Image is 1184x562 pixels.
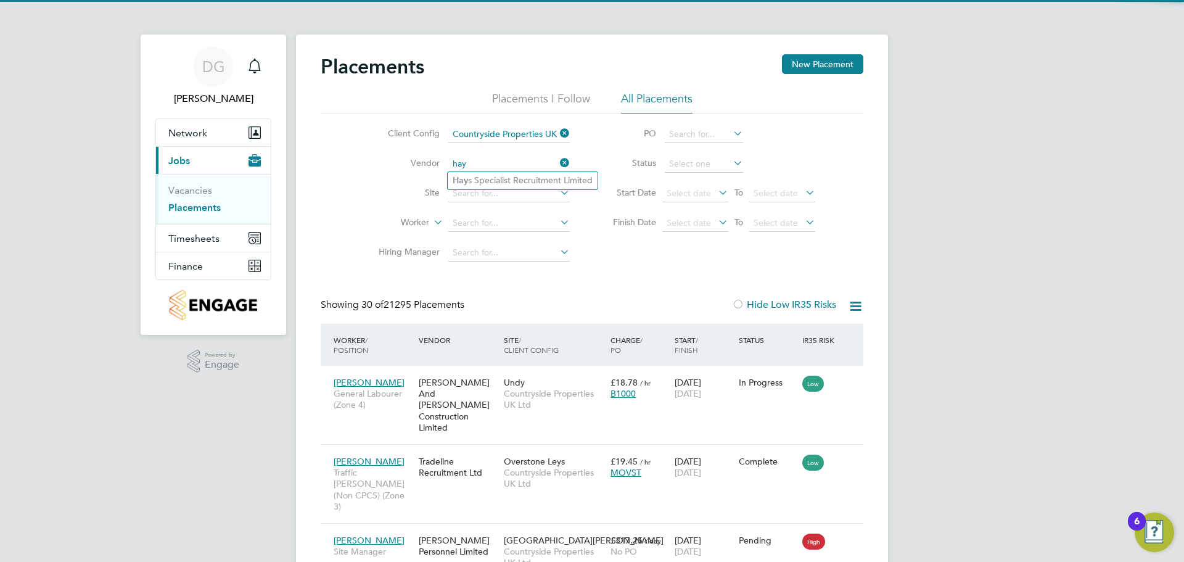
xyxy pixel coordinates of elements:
[321,299,467,312] div: Showing
[331,528,863,539] a: [PERSON_NAME]Site Manager[PERSON_NAME] Personnel Limited[GEOGRAPHIC_DATA][PERSON_NAME]Countryside...
[672,371,736,405] div: [DATE]
[645,536,661,545] span: / day
[156,174,271,224] div: Jobs
[334,467,413,512] span: Traffic [PERSON_NAME] (Non CPCS) (Zone 3)
[141,35,286,335] nav: Main navigation
[358,217,429,229] label: Worker
[416,371,501,439] div: [PERSON_NAME] And [PERSON_NAME] Construction Limited
[601,217,656,228] label: Finish Date
[739,377,797,388] div: In Progress
[321,54,424,79] h2: Placements
[369,187,440,198] label: Site
[799,329,842,351] div: IR35 Risk
[504,335,559,355] span: / Client Config
[168,202,221,213] a: Placements
[334,456,405,467] span: [PERSON_NAME]
[610,535,643,546] span: £317.25
[202,59,225,75] span: DG
[501,329,607,361] div: Site
[361,299,464,311] span: 21295 Placements
[672,450,736,484] div: [DATE]
[675,335,698,355] span: / Finish
[155,47,271,106] a: DG[PERSON_NAME]
[331,449,863,460] a: [PERSON_NAME]Traffic [PERSON_NAME] (Non CPCS) (Zone 3)Tradeline Recruitment LtdOverstone LeysCoun...
[448,185,570,202] input: Search for...
[504,388,604,410] span: Countryside Properties UK Ltd
[334,546,413,557] span: Site Manager
[416,329,501,351] div: Vendor
[640,457,651,466] span: / hr
[155,290,271,320] a: Go to home page
[731,184,747,200] span: To
[156,252,271,279] button: Finance
[732,299,836,311] label: Hide Low IR35 Risks
[610,456,638,467] span: £19.45
[675,467,701,478] span: [DATE]
[731,214,747,230] span: To
[168,233,220,244] span: Timesheets
[601,157,656,168] label: Status
[334,388,413,410] span: General Labourer (Zone 4)
[492,91,590,114] li: Placements I Follow
[601,187,656,198] label: Start Date
[610,377,638,388] span: £18.78
[802,534,825,550] span: High
[168,155,190,167] span: Jobs
[156,119,271,146] button: Network
[675,388,701,399] span: [DATE]
[802,455,824,471] span: Low
[640,378,651,387] span: / hr
[739,456,797,467] div: Complete
[187,350,240,373] a: Powered byEngage
[156,147,271,174] button: Jobs
[448,126,570,143] input: Search for...
[665,155,743,173] input: Select one
[610,467,641,478] span: MOVST
[156,225,271,252] button: Timesheets
[610,388,636,399] span: B1000
[331,370,863,381] a: [PERSON_NAME]General Labourer (Zone 4)[PERSON_NAME] And [PERSON_NAME] Construction LimitedUndyCou...
[504,535,664,546] span: [GEOGRAPHIC_DATA][PERSON_NAME]
[736,329,800,351] div: Status
[205,360,239,370] span: Engage
[369,128,440,139] label: Client Config
[782,54,863,74] button: New Placement
[601,128,656,139] label: PO
[448,244,570,262] input: Search for...
[453,175,468,186] b: Hay
[1135,513,1174,552] button: Open Resource Center, 6 new notifications
[334,535,405,546] span: [PERSON_NAME]
[369,157,440,168] label: Vendor
[610,335,643,355] span: / PO
[205,350,239,360] span: Powered by
[448,172,598,189] li: s Specialist Recruitment Limited
[739,535,797,546] div: Pending
[331,329,416,361] div: Worker
[672,329,736,361] div: Start
[334,377,405,388] span: [PERSON_NAME]
[369,246,440,257] label: Hiring Manager
[607,329,672,361] div: Charge
[168,184,212,196] a: Vacancies
[334,335,368,355] span: / Position
[665,126,743,143] input: Search for...
[667,188,711,199] span: Select date
[504,467,604,489] span: Countryside Properties UK Ltd
[416,450,501,484] div: Tradeline Recruitment Ltd
[754,217,798,228] span: Select date
[168,127,207,139] span: Network
[754,188,798,199] span: Select date
[168,260,203,272] span: Finance
[448,215,570,232] input: Search for...
[504,377,525,388] span: Undy
[1134,521,1140,537] div: 6
[802,376,824,392] span: Low
[675,546,701,557] span: [DATE]
[610,546,637,557] span: No PO
[448,155,570,173] input: Search for...
[155,91,271,106] span: David Green
[361,299,384,311] span: 30 of
[621,91,693,114] li: All Placements
[170,290,257,320] img: countryside-properties-logo-retina.png
[667,217,711,228] span: Select date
